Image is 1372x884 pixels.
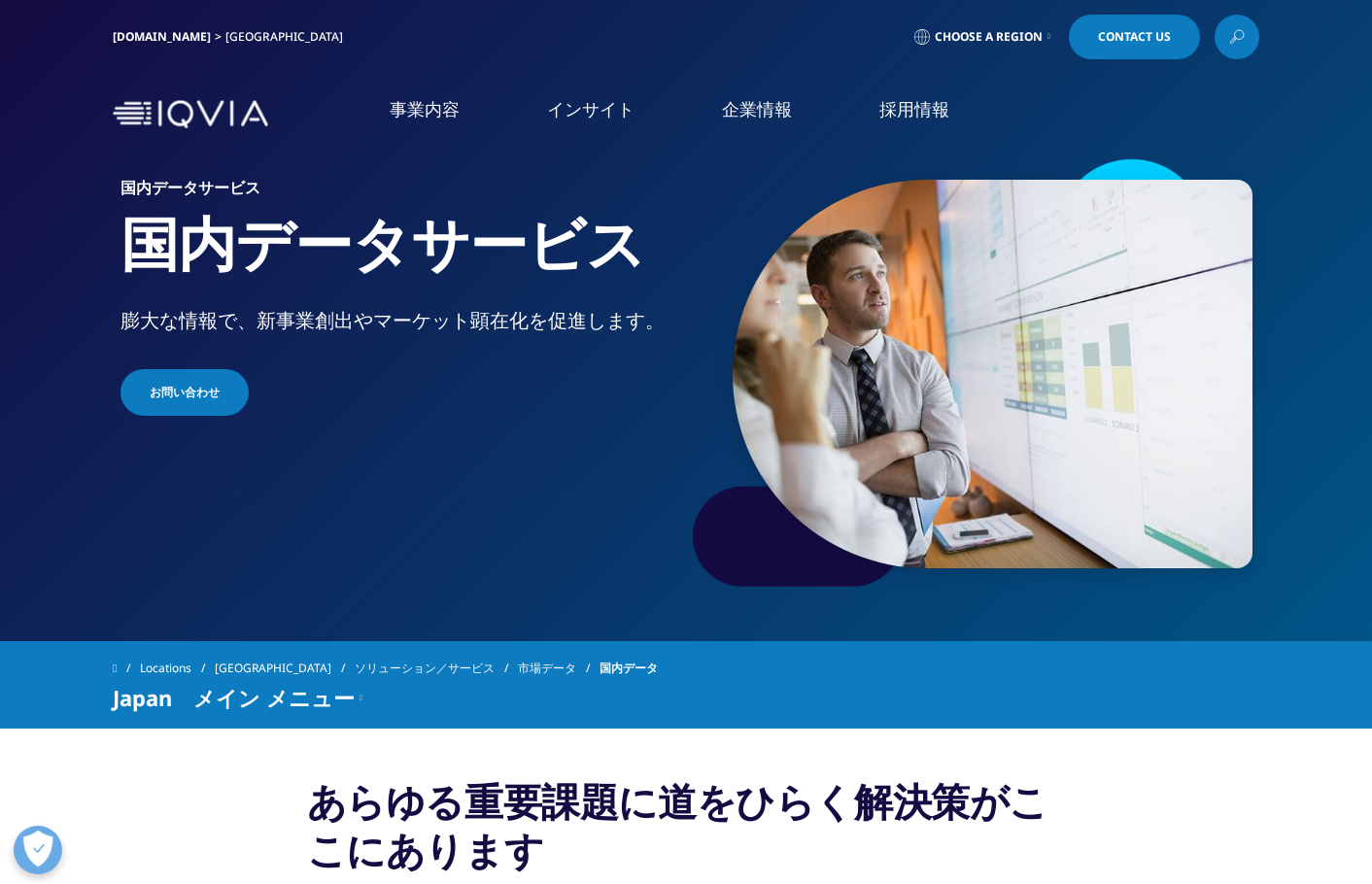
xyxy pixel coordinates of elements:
[113,686,355,709] span: Japan メイン メニュー
[600,651,658,686] span: 国内データ
[547,97,635,121] a: インサイト
[722,97,792,121] a: 企業情報
[879,97,949,121] a: 採用情報
[140,651,215,686] a: Locations
[1098,31,1171,43] span: Contact Us
[120,369,249,416] a: お問い合わせ
[215,651,355,686] a: [GEOGRAPHIC_DATA]
[150,384,220,401] span: お問い合わせ
[120,180,679,207] h6: 国内データサービス
[518,651,600,686] a: 市場データ
[14,826,62,874] button: 개방형 기본 설정
[276,68,1259,160] nav: Primary
[120,207,679,307] h1: 国内データサービス
[935,29,1043,45] span: Choose a Region
[733,180,1252,568] img: 158_man-and-woman-looking-at-screen.jpg
[1069,15,1200,59] a: Contact Us
[120,307,679,334] div: 膨大な情報で、新事業創出やマーケット顕在化を促進します。
[113,28,211,45] a: [DOMAIN_NAME]
[355,651,518,686] a: ソリューション／サービス
[225,29,351,45] div: [GEOGRAPHIC_DATA]
[390,97,460,121] a: 事業内容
